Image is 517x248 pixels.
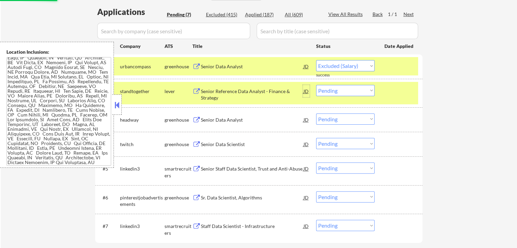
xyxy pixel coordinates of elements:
[201,165,304,172] div: Senior Staff Data Scientist, Trust and Anti-Abuse
[303,138,310,150] div: JD
[120,43,165,50] div: Company
[192,43,310,50] div: Title
[165,88,192,95] div: lever
[201,88,304,101] div: Senior Reference Data Analyst - Finance & Strategy
[103,165,115,172] div: #5
[384,43,414,50] div: Date Applied
[120,117,165,123] div: headway
[103,194,115,201] div: #6
[201,223,304,230] div: Staff Data Scientist - Infrastructure
[373,11,383,18] div: Back
[165,43,192,50] div: ATS
[303,60,310,72] div: JD
[285,11,319,18] div: All (609)
[201,141,304,148] div: Senior Data Scientist
[303,113,310,126] div: JD
[103,223,115,230] div: #7
[303,220,310,232] div: JD
[97,23,250,39] input: Search by company (case sensitive)
[165,141,192,148] div: greenhouse
[403,11,414,18] div: Next
[120,223,165,230] div: linkedin3
[257,23,418,39] input: Search by title (case sensitive)
[303,162,310,175] div: JD
[165,194,192,201] div: greenhouse
[303,85,310,97] div: JD
[316,40,375,52] div: Status
[97,8,165,16] div: Applications
[120,63,165,70] div: urbancompass
[303,191,310,203] div: JD
[165,223,192,236] div: smartrecruiters
[206,11,240,18] div: Excluded (415)
[201,194,304,201] div: Sr. Data Scientist, Algorithms
[201,117,304,123] div: Senior Data Analyst
[165,117,192,123] div: greenhouse
[120,88,165,95] div: standtogether
[120,141,165,148] div: twitch
[201,63,304,70] div: Senior Data Analyst
[388,11,403,18] div: 1 / 1
[165,63,192,70] div: greenhouse
[120,194,165,208] div: pinterestjobadvertisements
[165,165,192,179] div: smartrecruiters
[328,11,365,18] div: View All Results
[167,11,201,18] div: Pending (7)
[6,49,111,55] div: Location Inclusions:
[316,72,343,78] div: success
[120,165,165,172] div: linkedin3
[245,11,279,18] div: Applied (187)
